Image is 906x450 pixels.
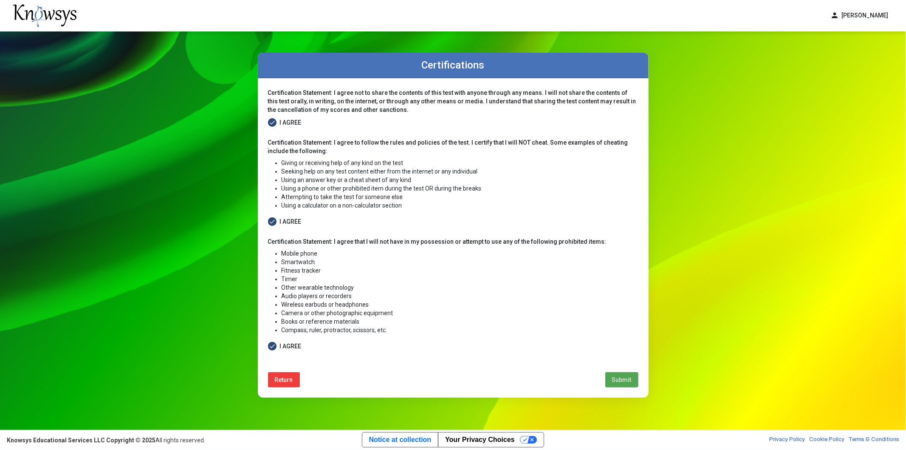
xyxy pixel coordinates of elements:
li: Using a phone or other prohibited item during the test OR during the breaks [282,184,638,193]
li: Compass, ruler, protractor, scissors, etc. [282,326,638,334]
button: Return [268,372,300,387]
a: Notice at collection [362,433,438,447]
li: Books or reference materials [282,317,638,326]
a: Terms & Conditions [849,436,899,444]
span: Return [275,376,293,383]
label: Certifications [422,59,485,71]
li: Using a calculator on a non-calculator section [282,201,638,210]
strong: Knowsys Educational Services LLC Copyright © 2025 [7,437,155,444]
li: Seeking help on any test content either from the internet or any individual [282,167,638,176]
li: Attempting to take the test for someone else [282,193,638,201]
li: Giving or receiving help of any kind on the test [282,159,638,167]
li: Using an answer key or a cheat sheet of any kind [282,176,638,184]
button: Your Privacy Choices [438,433,544,447]
a: Cookie Policy [809,436,844,444]
li: Other wearable technology [282,283,638,292]
button: person[PERSON_NAME] [825,9,893,23]
li: Camera or other photographic equipment [282,309,638,317]
p: Certification Statement: I agree to follow the rules and policies of the test. I certify that I w... [268,138,638,155]
li: Timer [282,275,638,283]
p: Certification Statement: I agree that I will not have in my possession or attempt to use any of t... [268,237,638,246]
img: knowsys-logo.png [13,4,76,27]
li: Mobile phone [282,249,638,258]
div: All rights reserved. [7,436,205,444]
a: Privacy Policy [769,436,805,444]
li: Wireless earbuds or headphones [282,300,638,309]
li: Audio players or recorders [282,292,638,300]
button: Submit [605,372,638,387]
p: Certification Statement: I agree not to share the contents of this test with anyone through any m... [268,88,638,114]
span: Submit [612,376,632,383]
span: person [830,11,839,20]
li: Fitness tracker [282,266,638,275]
li: Smartwatch [282,258,638,266]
